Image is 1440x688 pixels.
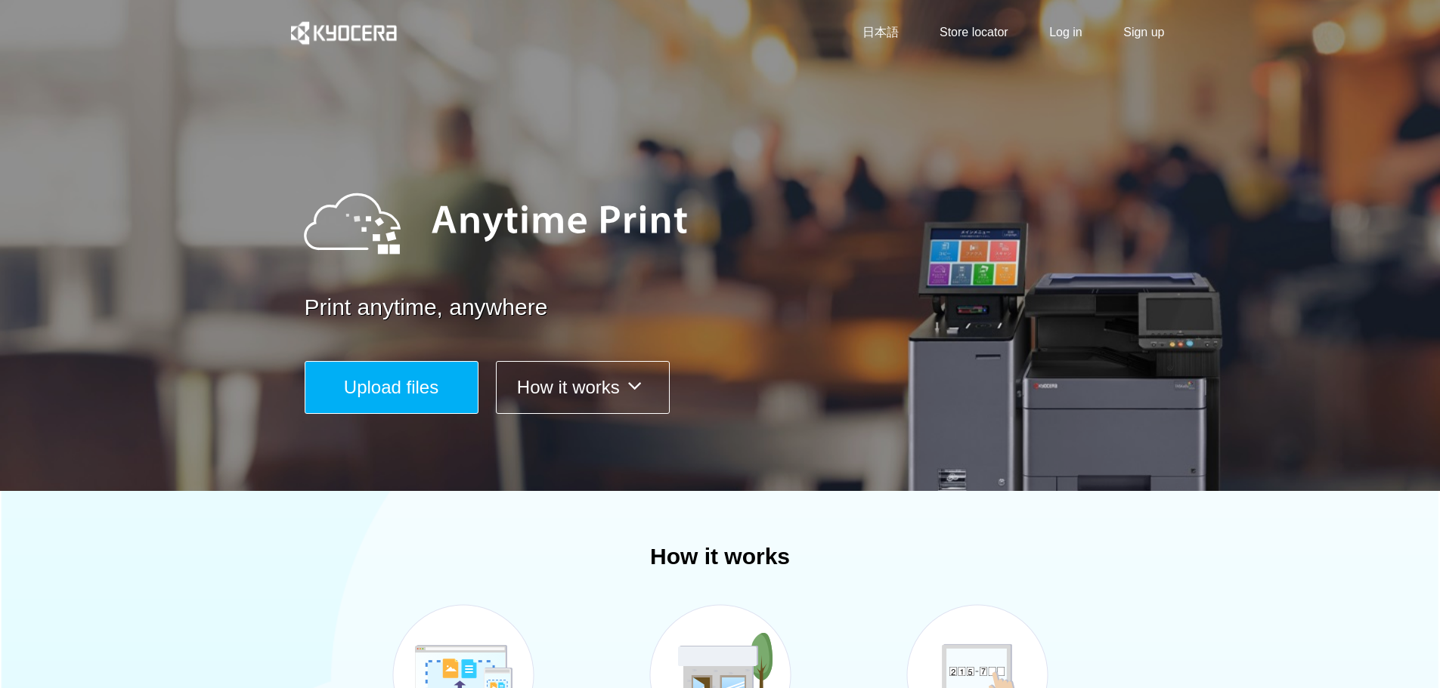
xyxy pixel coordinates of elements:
span: Upload files [344,377,438,397]
a: Print anytime, anywhere [305,292,1174,324]
a: Log in [1049,24,1082,42]
button: How it works [496,361,670,414]
a: 日本語 [862,24,899,42]
a: Store locator [940,24,1008,42]
button: Upload files [305,361,478,414]
a: Sign up [1123,24,1164,42]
